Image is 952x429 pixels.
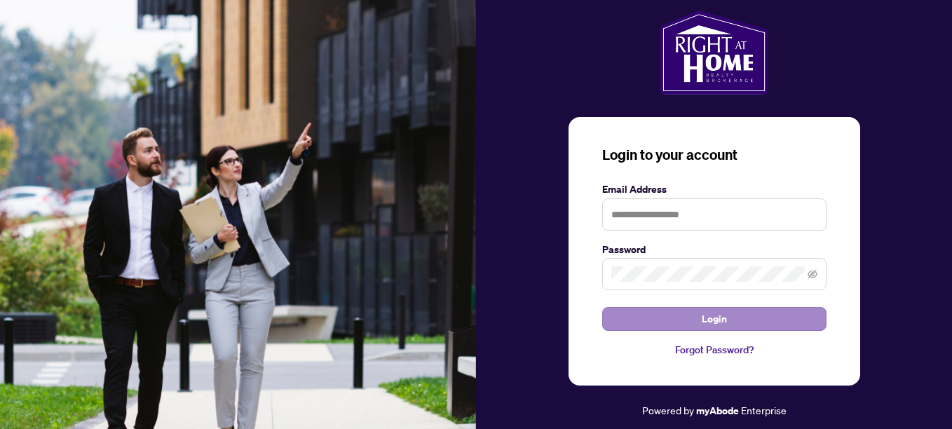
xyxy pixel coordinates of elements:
[696,403,739,418] a: myAbode
[602,145,827,165] h3: Login to your account
[602,342,827,357] a: Forgot Password?
[741,404,787,416] span: Enterprise
[602,307,827,331] button: Login
[660,11,768,95] img: ma-logo
[642,404,694,416] span: Powered by
[602,242,827,257] label: Password
[702,308,727,330] span: Login
[602,182,827,197] label: Email Address
[808,269,817,279] span: eye-invisible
